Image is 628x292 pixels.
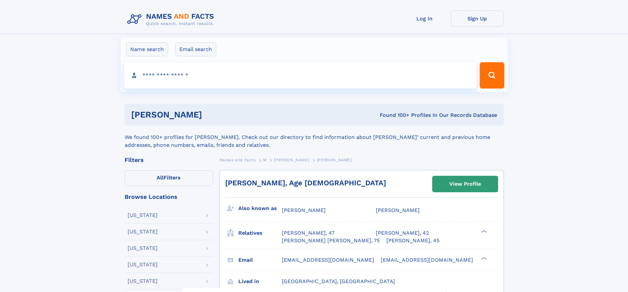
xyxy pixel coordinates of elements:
[220,156,256,164] a: Names and Facts
[125,157,213,163] div: Filters
[157,174,164,181] span: All
[398,11,451,27] a: Log In
[238,254,282,266] h3: Email
[317,158,352,162] span: [PERSON_NAME]
[479,229,487,234] div: ❯
[479,256,487,260] div: ❯
[131,111,291,119] h1: [PERSON_NAME]
[263,156,267,164] a: M
[480,62,504,89] button: Search Button
[225,179,386,187] a: [PERSON_NAME], Age [DEMOGRAPHIC_DATA]
[125,125,504,149] div: We found 100+ profiles for [PERSON_NAME]. Check out our directory to find information about [PERS...
[238,227,282,239] h3: Relatives
[274,156,309,164] a: [PERSON_NAME]
[128,213,158,218] div: [US_STATE]
[126,42,168,56] label: Name search
[263,158,267,162] span: M
[282,207,326,213] span: [PERSON_NAME]
[128,246,158,251] div: [US_STATE]
[376,207,420,213] span: [PERSON_NAME]
[124,62,477,89] input: search input
[128,229,158,234] div: [US_STATE]
[128,279,158,284] div: [US_STATE]
[125,170,213,186] label: Filters
[449,176,481,192] div: View Profile
[282,257,374,263] span: [EMAIL_ADDRESS][DOMAIN_NAME]
[238,203,282,214] h3: Also known as
[433,176,498,192] a: View Profile
[128,262,158,267] div: [US_STATE]
[175,42,216,56] label: Email search
[291,112,497,119] div: Found 100+ Profiles In Our Records Database
[386,237,439,244] a: [PERSON_NAME], 45
[282,229,335,237] a: [PERSON_NAME], 47
[282,237,380,244] a: [PERSON_NAME] [PERSON_NAME], 75
[376,229,429,237] a: [PERSON_NAME], 42
[274,158,309,162] span: [PERSON_NAME]
[238,276,282,287] h3: Lived in
[125,11,220,28] img: Logo Names and Facts
[282,278,395,284] span: [GEOGRAPHIC_DATA], [GEOGRAPHIC_DATA]
[451,11,504,27] a: Sign Up
[381,257,473,263] span: [EMAIL_ADDRESS][DOMAIN_NAME]
[125,194,213,200] div: Browse Locations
